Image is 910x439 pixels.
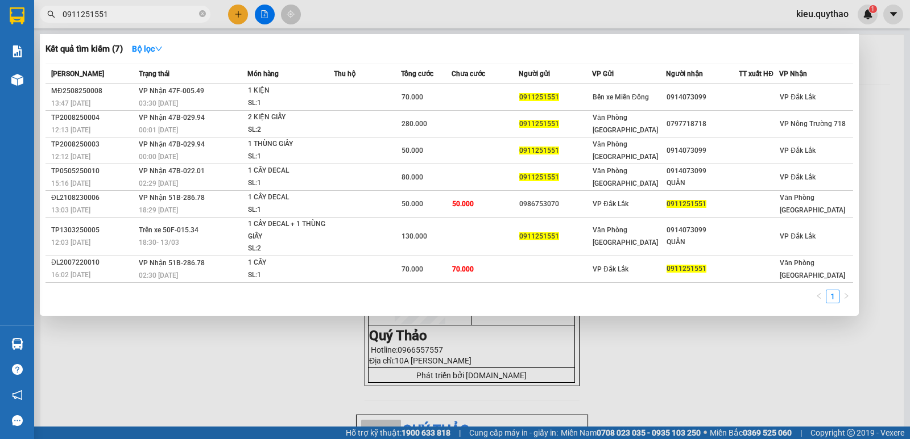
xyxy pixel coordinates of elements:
span: VP Đắk Lắk [780,147,816,154]
span: VP Nhận [779,70,807,78]
div: MĐ2508250008 [51,85,135,97]
span: 280.000 [402,120,427,128]
span: 0911251551 [667,265,706,273]
span: 12:12 [DATE] [51,153,90,161]
span: Văn Phòng [GEOGRAPHIC_DATA] [593,226,658,246]
span: Trạng thái [139,70,169,78]
div: 0914073099 [667,224,739,236]
span: Trên xe 50F-015.34 [139,226,198,234]
span: VP Đắk Lắk [780,93,816,101]
span: Văn Phòng [GEOGRAPHIC_DATA] [593,114,658,134]
div: SL: 2 [248,243,333,255]
span: 50.000 [452,200,474,208]
span: Văn Phòng [GEOGRAPHIC_DATA] [780,194,845,214]
span: Tổng cước [401,70,433,78]
span: 02:30 [DATE] [139,271,178,279]
div: 1 CÂY [248,257,333,269]
div: TP2008250004 [51,112,135,124]
div: ĐL2007220010 [51,257,135,269]
span: VP Đắk Lắk [780,173,816,181]
span: VP Gửi [592,70,614,78]
span: Chưa cước [452,70,485,78]
div: 0914073099 [667,145,739,157]
span: message [12,415,23,426]
span: VP Đắk Lắk [593,265,628,273]
span: 30/4 ĐN [97,53,150,93]
span: 12:13 [DATE] [51,126,90,134]
span: right [843,292,850,299]
div: 1 CÂY DECAL + 1 THÙNG GIẤY [248,218,333,243]
div: 0986753070 [519,198,591,210]
span: [PERSON_NAME] [51,70,104,78]
span: VP Nhận 47F-005.49 [139,87,204,95]
img: warehouse-icon [11,338,23,350]
span: Món hàng [247,70,279,78]
button: Bộ lọcdown [123,40,172,58]
div: SL: 1 [248,269,333,282]
div: QUÂN [667,177,739,189]
div: SL: 2 [248,124,333,136]
div: 0797718718 [667,118,739,130]
span: notification [12,390,23,400]
button: left [812,290,826,303]
span: 03:30 [DATE] [139,99,178,107]
span: 0911251551 [519,93,559,101]
span: VP Đắk Lắk [593,200,628,208]
span: 12:03 [DATE] [51,239,90,246]
span: 18:30 - 13/03 [139,239,179,246]
span: 0911251551 [519,120,559,128]
span: 80.000 [402,173,423,181]
span: down [155,45,163,53]
span: 15:16 [DATE] [51,179,90,187]
span: VP Nông Trường 718 [780,120,846,128]
span: Thu hộ [334,70,355,78]
span: Người nhận [666,70,703,78]
li: 1 [826,290,839,303]
span: 00:00 [DATE] [139,153,178,161]
span: 70.000 [452,265,474,273]
div: TP2008250003 [51,139,135,150]
span: 50.000 [402,200,423,208]
span: 16:02 [DATE] [51,271,90,279]
span: left [816,292,822,299]
div: 0857654565 [10,37,89,53]
div: 2 KIỆN GIẤY [248,111,333,124]
div: 1 CÂY DECAL [248,165,333,177]
img: warehouse-icon [11,74,23,86]
strong: Bộ lọc [132,44,163,53]
li: Next Page [839,290,853,303]
span: 0911251551 [519,173,559,181]
span: DĐ: [97,59,114,71]
span: 0911251551 [519,232,559,240]
div: 0347214920 [97,37,177,53]
div: SL: 1 [248,97,333,110]
div: SL: 1 [248,150,333,163]
div: 1 CÂY DECAL [248,191,333,204]
span: VP Đắk Lắk [780,232,816,240]
span: 13:03 [DATE] [51,206,90,214]
input: Tìm tên, số ĐT hoặc mã đơn [63,8,197,20]
h3: Kết quả tìm kiếm ( 7 ) [45,43,123,55]
div: QUÂN [667,236,739,248]
button: right [839,290,853,303]
span: question-circle [12,364,23,375]
span: 0911251551 [667,200,706,208]
span: TT xuất HĐ [739,70,773,78]
span: Người gửi [519,70,550,78]
div: TP1303250005 [51,224,135,236]
span: Văn Phòng [GEOGRAPHIC_DATA] [593,167,658,187]
div: SL: 1 [248,204,333,216]
span: close-circle [199,9,206,20]
div: 1 THÙNG GIẤY [248,138,333,150]
div: VP Nông Trường 718 [10,10,89,37]
span: 0911251551 [519,147,559,154]
span: 50.000 [402,147,423,154]
a: 1 [826,290,839,303]
div: TP0505250010 [51,165,135,177]
div: 0914073099 [667,165,739,177]
span: 130.000 [402,232,427,240]
span: Nhận: [97,11,125,23]
span: Gửi: [10,11,27,23]
span: Bến xe Miền Đông [593,93,649,101]
span: 70.000 [402,265,423,273]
